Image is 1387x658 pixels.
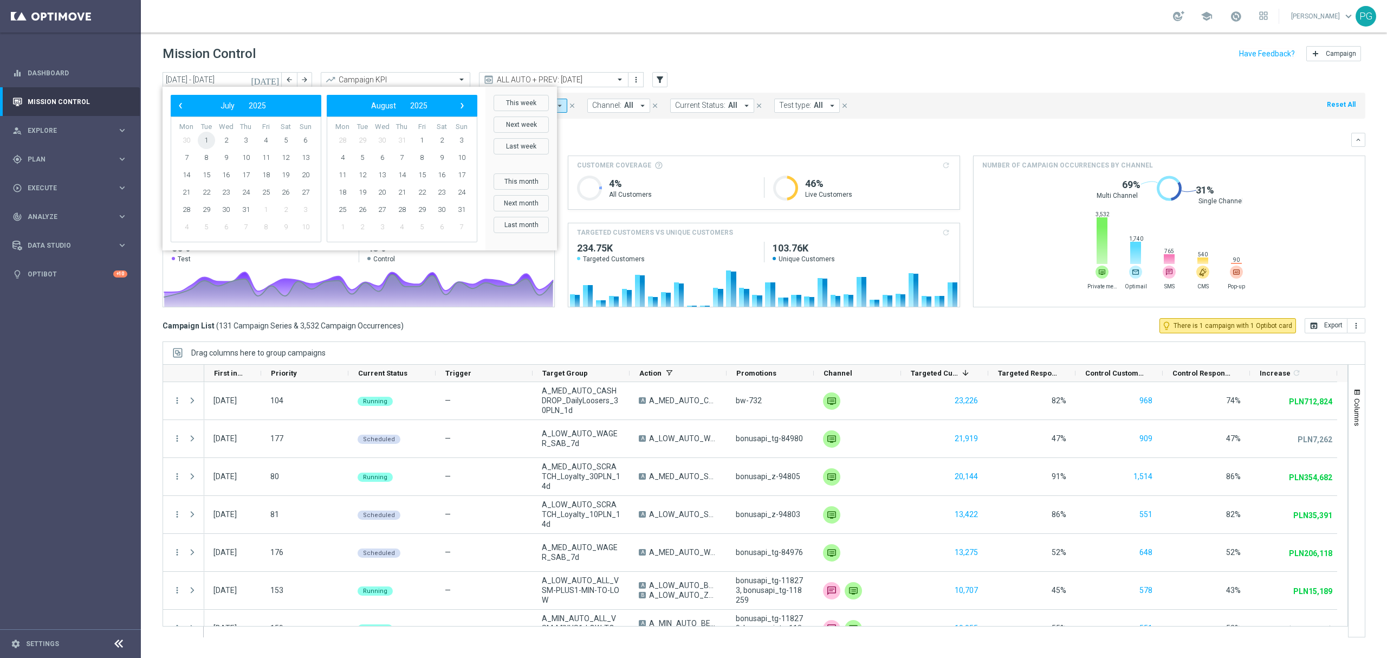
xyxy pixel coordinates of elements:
span: 4 [257,132,275,149]
span: 31% [1196,184,1214,197]
button: Last week [494,138,549,154]
span: 3,532 [1096,211,1110,218]
span: A [639,435,646,442]
span: August [371,101,396,110]
button: arrow_forward [297,72,312,87]
span: 2025 [249,101,266,110]
th: weekday [353,122,373,132]
button: 20,144 [954,470,979,483]
span: 27 [373,201,391,218]
span: A_MED_AUTO_CASHDROP_DailyLoosers_30PLN_1d [649,396,717,405]
div: gps_fixed Plan keyboard_arrow_right [12,155,128,164]
i: more_vert [632,75,640,84]
span: 18 [257,166,275,184]
span: 30 [217,201,235,218]
span: 10 [453,149,470,166]
ng-select: ALL AUTO + PREV: 22.09.2025 [479,72,628,87]
i: lightbulb_outline [1162,321,1171,331]
i: keyboard_arrow_right [117,211,127,222]
span: July [221,101,235,110]
span: A_MED_AUTO_WAGER_SAB-40do50_7d [649,547,717,557]
span: 13 [373,166,391,184]
i: equalizer [12,68,22,78]
button: 551 [1138,508,1153,521]
button: [DATE] [249,72,282,88]
img: Private message [823,506,840,524]
div: Execute [12,183,117,193]
span: 31 [237,201,255,218]
span: 20 [297,166,314,184]
i: open_in_browser [1310,321,1318,330]
button: 909 [1138,432,1153,446]
span: Columns [1353,398,1362,426]
span: 27 [297,184,314,201]
button: close [650,100,660,112]
span: 5 [277,132,294,149]
span: Plan [28,156,117,163]
div: PG [1356,6,1376,27]
span: All [624,101,633,110]
button: Mission Control [12,98,128,106]
input: Select date range [163,72,282,87]
div: Press SPACE to select this row. [163,496,204,534]
p: All Customers [609,190,755,199]
button: 10,707 [954,584,979,597]
span: 16 [217,166,235,184]
button: 21,919 [954,432,979,446]
i: arrow_drop_down [742,101,751,111]
i: play_circle_outline [12,183,22,193]
div: Press SPACE to select this row. [204,420,1337,458]
i: keyboard_arrow_right [117,125,127,136]
a: Mission Control [28,87,127,116]
span: 24 [237,184,255,201]
span: keyboard_arrow_down [1343,10,1354,22]
i: keyboard_arrow_right [117,183,127,193]
div: Mission Control [12,87,127,116]
h1: 4% [609,177,755,190]
button: Next week [494,117,549,133]
button: keyboard_arrow_down [1351,133,1365,147]
i: more_vert [1352,321,1360,330]
span: A_MIN_AUTO_BET_VSM-MINUS1-LOW-TO-MIN_50do10_8d [649,618,717,628]
span: 2025 [410,101,427,110]
button: more_vert [172,472,182,481]
span: 3 [237,132,255,149]
span: 7 [393,149,411,166]
i: lightbulb [12,269,22,279]
span: There is 1 campaign with 1 Optibot card [1174,321,1292,331]
div: Press SPACE to select this row. [163,458,204,496]
span: 28 [393,201,411,218]
span: 19 [354,184,371,201]
span: 12 [354,166,371,184]
span: A_LOW_AUTO_SCRATCH_Loyalty_10PLN_14d [649,509,717,519]
button: Test type: All arrow_drop_down [774,99,840,113]
span: 23 [433,184,450,201]
a: Dashboard [28,59,127,87]
th: weekday [412,122,432,132]
button: filter_alt [652,72,667,87]
img: Private message [823,468,840,486]
bs-datepicker-navigation-view: ​ ​ ​ [173,99,313,113]
span: 28 [178,201,195,218]
span: 3 [453,132,470,149]
button: more_vert [1347,318,1365,333]
div: Press SPACE to select this row. [204,496,1337,534]
i: arrow_back [286,76,293,83]
th: weekday [295,122,315,132]
span: 21 [393,184,411,201]
th: weekday [197,122,217,132]
button: person_search Explore keyboard_arrow_right [12,126,128,135]
span: 8 [198,149,215,166]
div: play_circle_outline Execute keyboard_arrow_right [12,184,128,192]
button: Data Studio keyboard_arrow_right [12,241,128,250]
span: A_LOW_AUTO_WAGER_SAB-25do25_7d [649,434,717,443]
span: 15 [413,166,431,184]
div: Analyze [12,212,117,222]
input: Have Feedback? [1239,50,1295,57]
span: 2 [277,201,294,218]
span: B [639,592,646,598]
th: weekday [276,122,296,132]
span: 29 [413,201,431,218]
i: keyboard_arrow_down [1354,136,1362,144]
span: 26 [354,201,371,218]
